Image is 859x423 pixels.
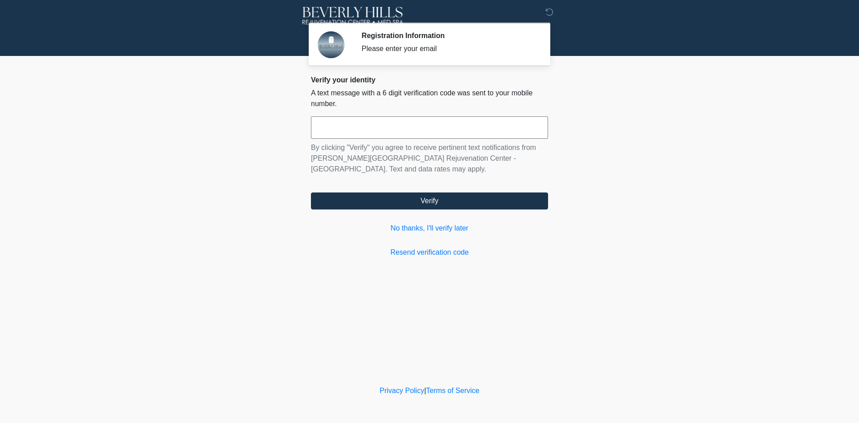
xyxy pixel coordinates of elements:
[424,387,426,394] a: |
[311,76,548,84] h2: Verify your identity
[318,31,344,58] img: Agent Avatar
[311,223,548,234] a: No thanks, I'll verify later
[311,192,548,209] button: Verify
[380,387,425,394] a: Privacy Policy
[361,31,535,40] h2: Registration Information
[311,142,548,175] p: By clicking "Verify" you agree to receive pertinent text notifications from [PERSON_NAME][GEOGRAP...
[361,43,535,54] div: Please enter your email
[311,88,548,109] p: A text message with a 6 digit verification code was sent to your mobile number.
[302,7,404,25] img: Beverly Hills Rejuvenation Center - Flower Mound & Southlake Logo
[311,247,548,258] a: Resend verification code
[426,387,479,394] a: Terms of Service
